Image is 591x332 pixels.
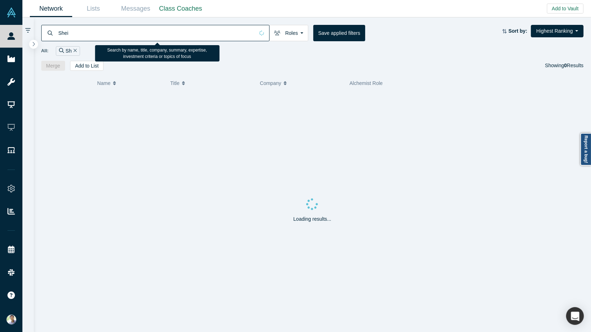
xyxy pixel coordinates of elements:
div: Sh [56,46,80,56]
span: Alchemist Role [350,80,383,86]
button: Add to List [70,61,103,71]
span: Company [260,76,281,91]
a: Lists [72,0,115,17]
button: Merge [41,61,65,71]
a: Class Coaches [157,0,204,17]
button: Save applied filters [313,25,365,41]
button: Title [170,76,252,91]
span: Name [97,76,110,91]
button: Add to Vault [547,4,584,14]
p: Loading results... [293,215,331,223]
div: Showing [545,61,584,71]
a: Network [30,0,72,17]
span: Results [564,63,584,68]
button: Name [97,76,163,91]
span: Title [170,76,180,91]
button: Roles [269,25,308,41]
button: Highest Ranking [531,25,584,37]
img: Alchemist Vault Logo [6,7,16,17]
strong: 0 [564,63,567,68]
button: Remove Filter [71,47,77,55]
a: Report a bug! [580,133,591,166]
span: All: [41,47,49,54]
strong: Sort by: [509,28,527,34]
input: Search by name, title, company, summary, expertise, investment criteria or topics of focus [58,25,254,41]
button: Company [260,76,342,91]
img: Ravi Belani's Account [6,315,16,325]
a: Messages [115,0,157,17]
